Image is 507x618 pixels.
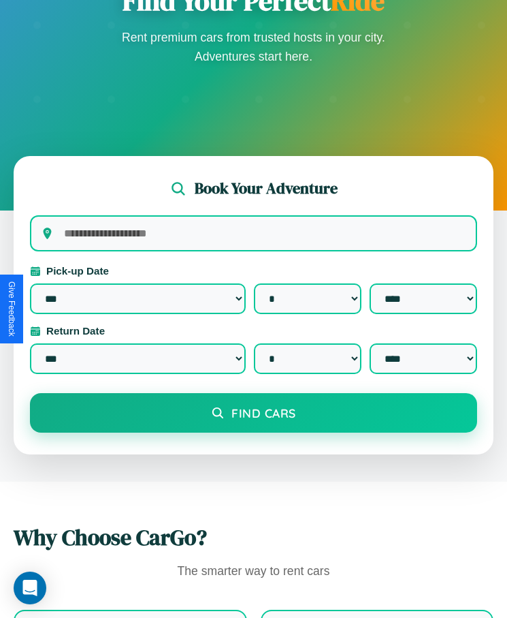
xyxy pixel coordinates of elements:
[195,178,338,199] h2: Book Your Adventure
[14,572,46,604] div: Open Intercom Messenger
[14,523,493,553] h2: Why Choose CarGo?
[30,393,477,433] button: Find Cars
[30,265,477,277] label: Pick-up Date
[118,28,390,66] p: Rent premium cars from trusted hosts in your city. Adventures start here.
[30,325,477,337] label: Return Date
[7,281,16,337] div: Give Feedback
[14,561,493,583] p: The smarter way to rent cars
